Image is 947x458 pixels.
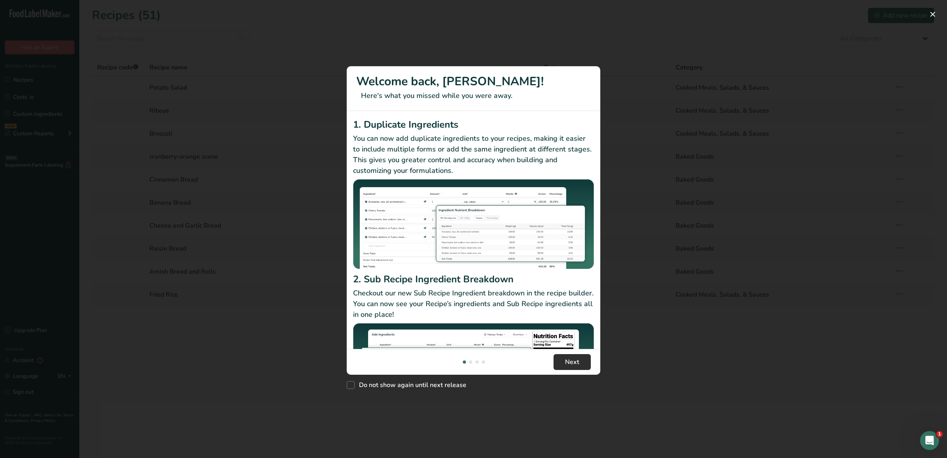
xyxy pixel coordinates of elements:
[936,431,943,437] span: 1
[920,431,939,450] iframe: Intercom live chat
[353,323,594,413] img: Sub Recipe Ingredient Breakdown
[353,117,594,132] h2: 1. Duplicate Ingredients
[356,73,591,90] h1: Welcome back, [PERSON_NAME]!
[353,272,594,286] h2: 2. Sub Recipe Ingredient Breakdown
[554,354,591,370] button: Next
[565,357,579,367] span: Next
[355,381,466,389] span: Do not show again until next release
[353,179,594,269] img: Duplicate Ingredients
[353,288,594,320] p: Checkout our new Sub Recipe Ingredient breakdown in the recipe builder. You can now see your Reci...
[353,133,594,176] p: You can now add duplicate ingredients to your recipes, making it easier to include multiple forms...
[356,90,591,101] p: Here's what you missed while you were away.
